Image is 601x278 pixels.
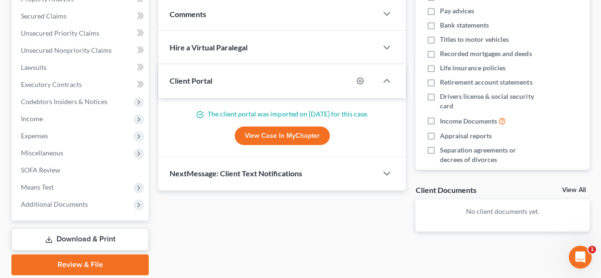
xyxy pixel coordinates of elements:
span: Retirement account statements [440,77,532,87]
span: Miscellaneous [21,149,63,157]
div: Client Documents [415,185,476,195]
a: Executory Contracts [13,76,149,93]
p: No client documents yet. [423,207,582,216]
p: The client portal was imported on [DATE] for this case. [170,109,394,119]
span: Income Documents [440,116,497,126]
a: Review & File [11,254,149,275]
span: Unsecured Nonpriority Claims [21,46,112,54]
a: SOFA Review [13,162,149,179]
a: View Case in MyChapter [235,126,330,145]
span: Executory Contracts [21,80,82,88]
span: Hire a Virtual Paralegal [170,43,248,52]
span: Life insurance policies [440,63,506,73]
a: Download & Print [11,228,149,250]
span: Means Test [21,183,54,191]
a: View All [562,187,586,193]
span: Expenses [21,132,48,140]
span: Unsecured Priority Claims [21,29,99,37]
span: Drivers license & social security card [440,92,538,111]
span: Codebtors Insiders & Notices [21,97,107,105]
a: Unsecured Priority Claims [13,25,149,42]
span: Bank statements [440,20,489,30]
a: Lawsuits [13,59,149,76]
span: Client Portal [170,76,212,85]
span: Appraisal reports [440,131,492,141]
span: SOFA Review [21,166,60,174]
span: Lawsuits [21,63,47,71]
span: NextMessage: Client Text Notifications [170,169,302,178]
span: Separation agreements or decrees of divorces [440,145,538,164]
span: Additional Documents [21,200,88,208]
a: Unsecured Nonpriority Claims [13,42,149,59]
span: Income [21,115,43,123]
span: Titles to motor vehicles [440,35,509,44]
span: Secured Claims [21,12,67,20]
span: Comments [170,10,206,19]
span: Recorded mortgages and deeds [440,49,532,58]
span: Pay advices [440,6,474,16]
iframe: Intercom live chat [569,246,591,268]
a: Secured Claims [13,8,149,25]
span: 1 [588,246,596,253]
